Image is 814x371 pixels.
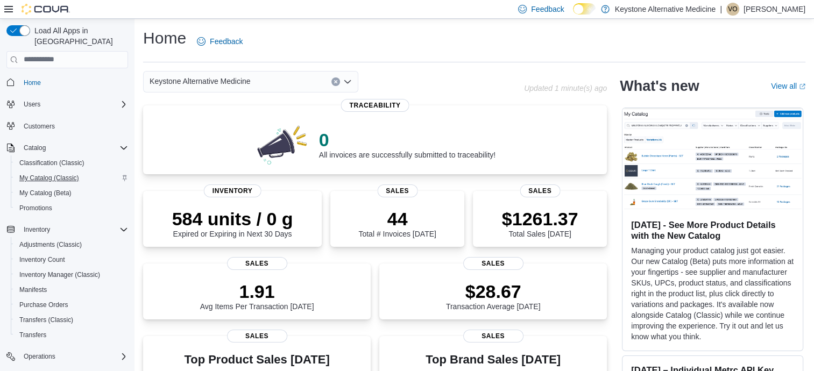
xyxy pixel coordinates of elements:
p: [PERSON_NAME] [744,3,805,16]
span: Purchase Orders [19,301,68,309]
span: Inventory Manager (Classic) [15,268,128,281]
p: 0 [319,129,496,151]
button: Transfers (Classic) [11,312,132,327]
img: Cova [22,4,70,15]
span: Feedback [531,4,564,15]
button: Open list of options [343,77,352,86]
button: My Catalog (Beta) [11,185,132,201]
span: Transfers (Classic) [15,313,128,326]
a: Manifests [15,283,51,296]
p: Managing your product catalog just got easier. Our new Catalog (Beta) puts more information at yo... [631,245,794,342]
span: Transfers [19,331,46,339]
span: Customers [19,119,128,133]
span: Inventory [19,223,128,236]
button: Transfers [11,327,132,343]
h3: [DATE] - See More Product Details with the New Catalog [631,219,794,241]
h1: Home [143,27,186,49]
button: Classification (Classic) [11,155,132,170]
span: Classification (Classic) [19,159,84,167]
span: Inventory Manager (Classic) [19,270,100,279]
span: Load All Apps in [GEOGRAPHIC_DATA] [30,25,128,47]
button: Inventory [19,223,54,236]
p: Updated 1 minute(s) ago [524,84,607,92]
span: My Catalog (Beta) [19,189,72,197]
span: Inventory [204,184,261,197]
button: Operations [19,350,60,363]
span: Transfers [15,329,128,341]
span: My Catalog (Beta) [15,187,128,199]
button: Clear input [331,77,340,86]
p: 44 [358,208,436,230]
button: Promotions [11,201,132,216]
span: Inventory [24,225,50,234]
div: Victoria Ortiz [726,3,739,16]
span: Keystone Alternative Medicine [150,75,251,88]
h2: What's new [620,77,699,95]
a: Purchase Orders [15,298,73,311]
button: Home [2,75,132,90]
span: Inventory Count [19,255,65,264]
p: $1261.37 [502,208,578,230]
span: My Catalog (Classic) [15,172,128,184]
svg: External link [799,83,805,90]
p: 584 units / 0 g [172,208,293,230]
span: Manifests [19,286,47,294]
button: Catalog [19,141,50,154]
div: Total # Invoices [DATE] [358,208,436,238]
h3: Top Brand Sales [DATE] [426,353,561,366]
a: Home [19,76,45,89]
span: Transfers (Classic) [19,316,73,324]
span: Catalog [24,144,46,152]
button: Adjustments (Classic) [11,237,132,252]
button: Operations [2,349,132,364]
input: Dark Mode [573,3,596,15]
a: My Catalog (Beta) [15,187,76,199]
a: Customers [19,120,59,133]
span: Sales [227,330,287,343]
div: Expired or Expiring in Next 30 Days [172,208,293,238]
a: Transfers [15,329,51,341]
span: Purchase Orders [15,298,128,311]
span: Home [24,79,41,87]
span: Sales [463,330,523,343]
div: All invoices are successfully submitted to traceability! [319,129,496,159]
div: Transaction Average [DATE] [446,281,541,311]
span: Sales [227,257,287,270]
a: Adjustments (Classic) [15,238,86,251]
button: My Catalog (Classic) [11,170,132,185]
button: Catalog [2,140,132,155]
button: Manifests [11,282,132,297]
h3: Top Product Sales [DATE] [152,353,362,366]
button: Customers [2,118,132,134]
img: 0 [254,123,310,166]
div: Total Sales [DATE] [502,208,578,238]
span: Sales [520,184,560,197]
span: Operations [19,350,128,363]
button: Inventory Manager (Classic) [11,267,132,282]
span: Classification (Classic) [15,156,128,169]
p: 1.91 [200,281,314,302]
span: Promotions [19,204,52,212]
a: Classification (Classic) [15,156,89,169]
span: My Catalog (Classic) [19,174,79,182]
span: VO [728,3,737,16]
a: Feedback [193,31,247,52]
span: Catalog [19,141,128,154]
span: Adjustments (Classic) [19,240,82,249]
button: Inventory [2,222,132,237]
span: Promotions [15,202,128,215]
button: Users [2,97,132,112]
span: Users [19,98,128,111]
button: Purchase Orders [11,297,132,312]
p: $28.67 [446,281,541,302]
a: Transfers (Classic) [15,313,77,326]
button: Users [19,98,45,111]
span: Users [24,100,40,109]
a: View allExternal link [771,82,805,90]
div: Avg Items Per Transaction [DATE] [200,281,314,311]
span: Inventory Count [15,253,128,266]
p: Keystone Alternative Medicine [615,3,716,16]
span: Home [19,76,128,89]
button: Inventory Count [11,252,132,267]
